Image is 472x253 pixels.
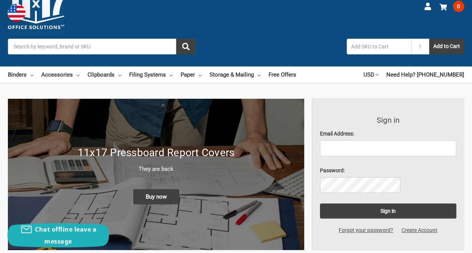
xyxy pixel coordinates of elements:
[320,203,456,218] input: Sign in
[429,39,464,54] button: Add to Cart
[410,233,472,253] iframe: Google Customer Reviews
[129,66,173,83] a: Filing Systems
[16,165,296,173] p: They are back
[397,226,442,234] a: Create Account
[210,66,261,83] a: Storage & Mailing
[363,66,379,83] a: USD
[8,223,109,247] button: Chat offline leave a message
[8,99,304,250] a: New 11x17 Pressboard Binders 11x17 Pressboard Report Covers They are back Buy now
[35,225,97,245] span: Chat offline leave a message
[453,1,464,12] span: 0
[268,66,296,83] a: Free Offers
[335,226,397,234] a: Forgot your password?
[320,114,456,126] h3: Sign in
[8,99,304,250] img: New 11x17 Pressboard Binders
[347,39,411,54] input: Add SKU to Cart
[8,66,33,83] a: Binders
[386,66,464,83] a: Need Help? [PHONE_NUMBER]
[320,167,456,175] label: Password:
[41,66,80,83] a: Accessories
[87,66,121,83] a: Clipboards
[8,4,26,22] img: duty and tax information for United States
[16,145,296,161] h1: 11x17 Pressboard Report Covers
[133,189,179,204] span: Buy now
[320,130,456,138] label: Email Address:
[8,39,196,54] input: Search by keyword, brand or SKU
[181,66,202,83] a: Paper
